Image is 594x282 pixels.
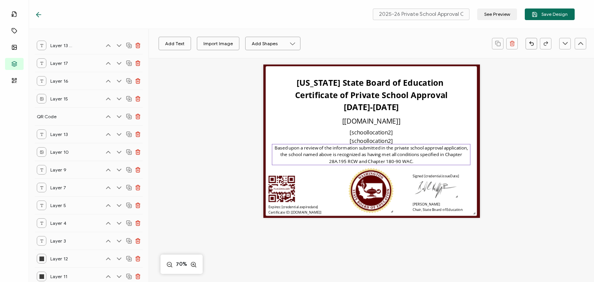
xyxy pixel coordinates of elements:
[555,245,594,282] iframe: Chat Widget
[342,116,401,126] pre: [[DOMAIN_NAME]]
[275,144,469,165] span: Based upon a review of the information submitted in the private school approval application, the ...
[50,58,73,68] span: Layer 17
[413,173,459,178] pre: Signed [credential.issueDate]
[268,210,321,215] pre: Certificate ID: [[DOMAIN_NAME]]
[413,202,463,212] pre: [PERSON_NAME] Chair, State Board of Education
[373,8,469,20] input: Name your certificate
[413,179,459,199] img: 8eaa3391-0f42-478c-b75f-3140d8b4ecf9.png
[245,37,300,50] button: Add Shapes
[50,236,73,246] span: Layer 3
[50,200,73,210] span: Layer 5
[525,8,575,20] button: Save Design
[50,218,73,228] span: Layer 4
[350,129,393,136] pre: [schoollocation2]
[268,204,318,209] pre: Expires: [credential.expiredate]
[350,137,393,144] pre: [schoollocation2]
[159,37,191,50] button: Add Text
[50,94,73,104] span: Layer 15
[50,76,73,86] span: Layer 16
[175,260,188,268] span: 70%
[50,129,73,139] span: Layer 13
[50,183,73,192] span: Layer 7
[50,147,73,157] span: Layer 10
[50,254,73,263] span: Layer 12
[50,272,73,281] span: Layer 11
[348,167,394,214] img: 5a1f6db4-38f0-4ca9-9b47-efa3947b15bd.png
[37,112,60,121] span: QR Code
[532,12,568,17] span: Save Design
[203,37,233,50] div: Import Image
[50,165,73,175] span: Layer 9
[50,41,73,50] span: Layer 13 - Copy
[477,8,517,20] button: See Preview
[295,77,448,113] b: [US_STATE] State Board of Education Certificate of Private School Approval [DATE]-[DATE]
